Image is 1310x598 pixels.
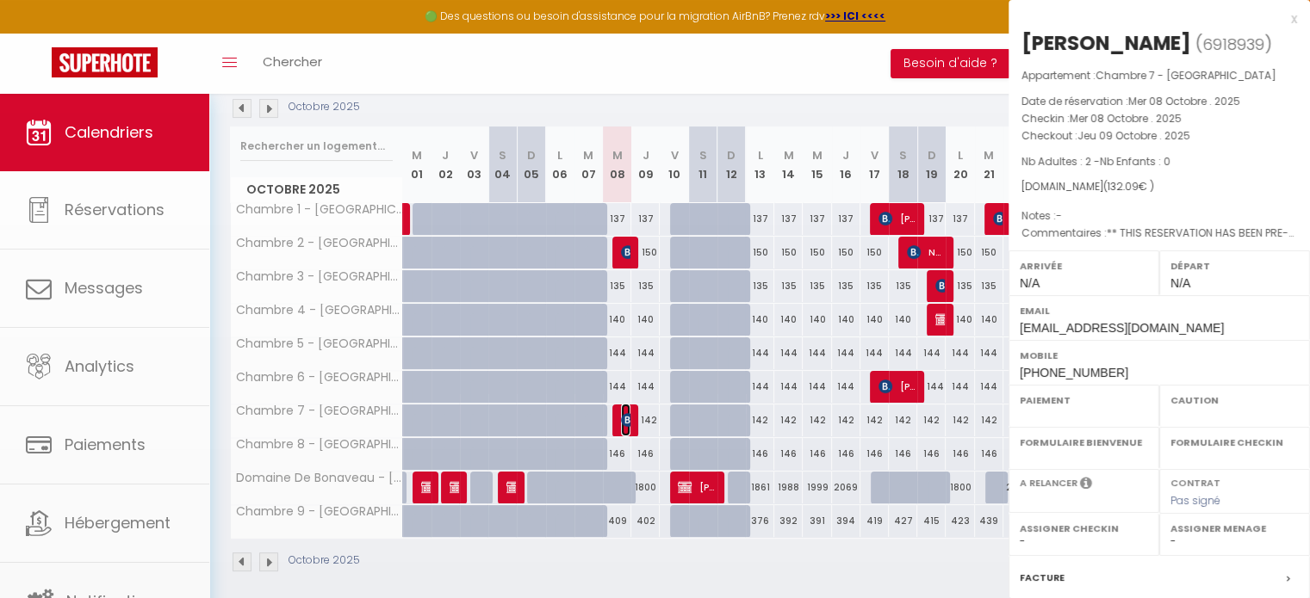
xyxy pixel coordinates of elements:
span: Nb Enfants : 0 [1100,154,1170,169]
label: Départ [1170,257,1299,274]
p: Commentaires : [1021,225,1297,242]
label: Facture [1020,569,1065,587]
div: [DOMAIN_NAME] [1021,179,1297,195]
label: Paiement [1020,391,1148,409]
span: N/A [1170,276,1190,290]
label: Formulaire Checkin [1170,434,1299,451]
span: ( ) [1195,32,1272,56]
span: 132.09 [1108,179,1139,194]
span: [PHONE_NUMBER] [1020,366,1128,379]
i: Sélectionner OUI si vous souhaiter envoyer les séquences de messages post-checkout [1080,476,1092,495]
label: Arrivée [1020,257,1148,274]
span: Nb Adultes : 2 - [1021,154,1170,169]
span: Mer 08 Octobre . 2025 [1070,111,1182,126]
span: 6918939 [1202,34,1264,55]
span: [EMAIL_ADDRESS][DOMAIN_NAME] [1020,321,1224,335]
label: A relancer [1020,476,1077,490]
div: x [1009,9,1297,29]
span: - [1056,208,1062,223]
label: Contrat [1170,476,1220,487]
p: Date de réservation : [1021,93,1297,110]
label: Assigner Menage [1170,520,1299,537]
span: Mer 08 Octobre . 2025 [1128,94,1240,108]
label: Formulaire Bienvenue [1020,434,1148,451]
p: Checkin : [1021,110,1297,127]
label: Assigner Checkin [1020,520,1148,537]
div: [PERSON_NAME] [1021,29,1191,57]
span: Pas signé [1170,493,1220,508]
label: Caution [1170,391,1299,409]
p: Appartement : [1021,67,1297,84]
label: Email [1020,302,1299,319]
p: Checkout : [1021,127,1297,145]
span: N/A [1020,276,1040,290]
span: Jeu 09 Octobre . 2025 [1077,128,1190,143]
label: Mobile [1020,347,1299,364]
span: Chambre 7 - [GEOGRAPHIC_DATA] [1096,68,1276,83]
span: ( € ) [1103,179,1154,194]
p: Notes : [1021,207,1297,225]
